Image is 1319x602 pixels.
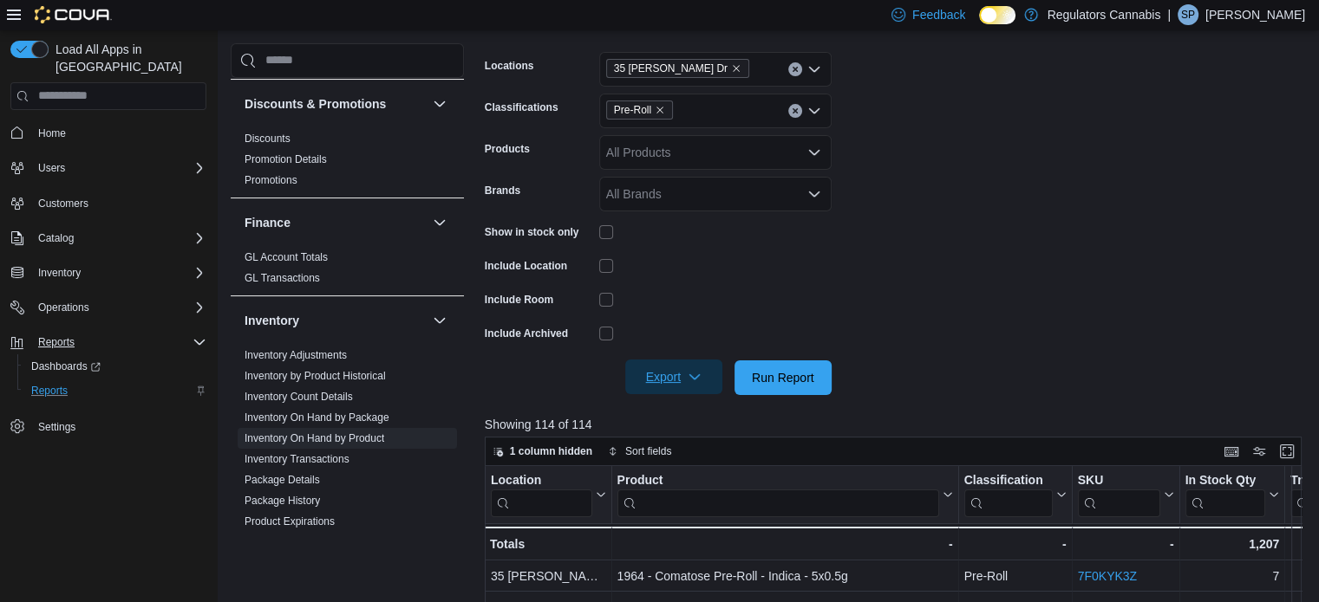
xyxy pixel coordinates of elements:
[24,356,206,377] span: Dashboards
[510,444,592,458] span: 1 column hidden
[3,191,213,216] button: Customers
[245,173,297,187] span: Promotions
[31,332,82,353] button: Reports
[1077,472,1173,516] button: SKU
[245,251,328,263] a: GL Account Totals
[485,293,553,307] label: Include Room
[17,379,213,403] button: Reports
[31,417,82,437] a: Settings
[625,359,722,394] button: Export
[31,415,206,437] span: Settings
[17,354,213,379] a: Dashboards
[485,59,534,73] label: Locations
[1249,441,1270,462] button: Display options
[491,472,592,516] div: Location
[3,120,213,146] button: Home
[245,133,291,145] a: Discounts
[245,271,320,285] span: GL Transactions
[245,95,426,113] button: Discounts & Promotions
[31,297,96,318] button: Operations
[24,380,206,401] span: Reports
[3,330,213,354] button: Reports
[491,472,606,516] button: Location
[245,495,320,507] a: Package History
[429,94,450,114] button: Discounts & Promotions
[1205,4,1305,25] p: [PERSON_NAME]
[1185,472,1265,516] div: In Stock Qty
[245,391,353,403] a: Inventory Count Details
[245,132,291,146] span: Discounts
[963,472,1052,489] div: Classification
[788,104,802,118] button: Clear input
[979,6,1015,24] input: Dark Mode
[38,161,65,175] span: Users
[245,95,386,113] h3: Discounts & Promotions
[429,212,450,233] button: Finance
[752,369,814,386] span: Run Report
[485,184,520,197] label: Brands
[245,473,320,487] span: Package Details
[1185,566,1279,586] div: 7
[429,310,450,331] button: Inventory
[245,272,320,284] a: GL Transactions
[1185,472,1279,516] button: In Stock Qty
[31,228,206,249] span: Catalog
[49,41,206,75] span: Load All Apps in [GEOGRAPHIC_DATA]
[38,420,75,434] span: Settings
[245,369,386,383] span: Inventory by Product Historical
[31,192,206,214] span: Customers
[1077,534,1173,554] div: -
[31,359,101,373] span: Dashboards
[31,262,206,283] span: Inventory
[485,259,567,273] label: Include Location
[491,566,606,586] div: 35 [PERSON_NAME] Dr
[245,214,426,231] button: Finance
[1077,472,1159,516] div: SKU URL
[245,349,347,361] a: Inventory Adjustments
[231,247,464,295] div: Finance
[614,60,728,77] span: 35 [PERSON_NAME] Dr
[1181,4,1195,25] span: SP
[24,380,75,401] a: Reports
[38,301,89,314] span: Operations
[963,566,1066,586] div: Pre-Roll
[3,261,213,285] button: Inventory
[485,416,1310,433] p: Showing 114 of 114
[3,156,213,180] button: Users
[231,128,464,197] div: Discounts & Promotions
[788,62,802,76] button: Clear input
[807,187,821,201] button: Open list of options
[1047,4,1160,25] p: Regulators Cannabis
[625,444,671,458] span: Sort fields
[31,158,72,178] button: Users
[38,126,66,140] span: Home
[245,312,299,329] h3: Inventory
[245,348,347,362] span: Inventory Adjustments
[617,566,952,586] div: 1964 - Comatose Pre-Roll - Indica - 5x0.5g
[617,472,938,516] div: Product
[601,441,678,462] button: Sort fields
[245,312,426,329] button: Inventory
[1185,472,1265,489] div: In Stock Qty
[1185,534,1279,554] div: 1,207
[485,327,568,340] label: Include Archived
[1178,4,1198,25] div: Sarah Pentz
[245,411,389,424] a: Inventory On Hand by Package
[245,515,335,528] span: Product Expirations
[1077,472,1159,489] div: SKU
[31,262,88,283] button: Inventory
[807,146,821,159] button: Open list of options
[245,370,386,382] a: Inventory by Product Historical
[245,153,327,165] a: Promotion Details
[606,59,749,78] span: 35 Amy Croft Dr
[485,100,558,114] label: Classifications
[979,24,980,25] span: Dark Mode
[3,226,213,250] button: Catalog
[38,231,74,245] span: Catalog
[245,411,389,424] span: Inventory On Hand by Package
[485,225,579,239] label: Show in stock only
[245,431,384,445] span: Inventory On Hand by Product
[485,142,530,156] label: Products
[614,101,651,119] span: Pre-Roll
[245,390,353,404] span: Inventory Count Details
